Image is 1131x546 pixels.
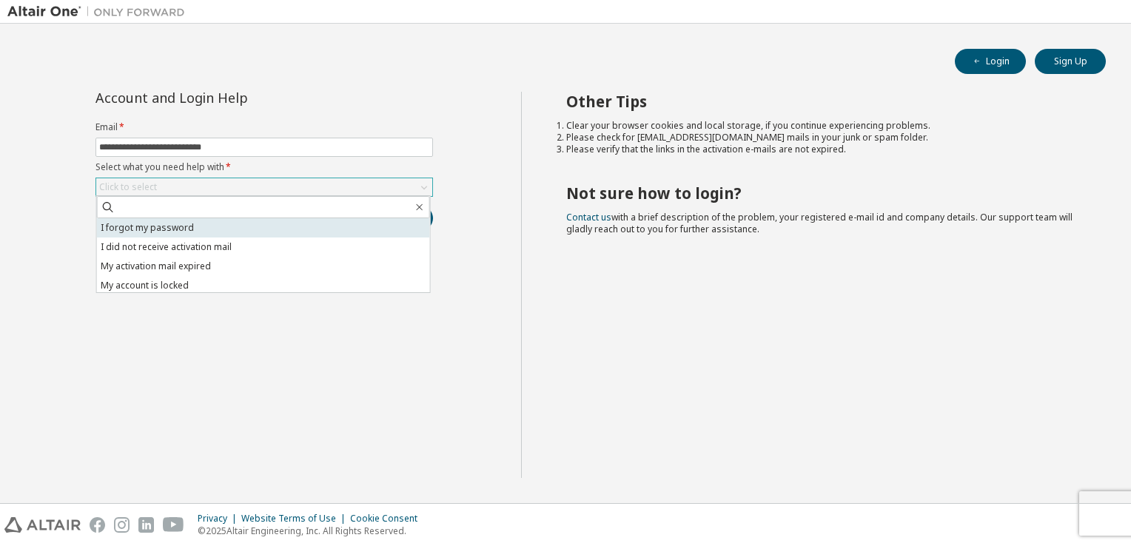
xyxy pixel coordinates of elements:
h2: Not sure how to login? [566,183,1080,203]
label: Email [95,121,433,133]
li: Please verify that the links in the activation e-mails are not expired. [566,144,1080,155]
li: I forgot my password [97,218,430,237]
li: Please check for [EMAIL_ADDRESS][DOMAIN_NAME] mails in your junk or spam folder. [566,132,1080,144]
button: Login [955,49,1026,74]
span: with a brief description of the problem, your registered e-mail id and company details. Our suppo... [566,211,1073,235]
img: youtube.svg [163,517,184,533]
p: © 2025 Altair Engineering, Inc. All Rights Reserved. [198,525,426,537]
a: Contact us [566,211,611,223]
li: Clear your browser cookies and local storage, if you continue experiencing problems. [566,120,1080,132]
button: Sign Up [1035,49,1106,74]
h2: Other Tips [566,92,1080,111]
div: Cookie Consent [350,513,426,525]
div: Website Terms of Use [241,513,350,525]
div: Click to select [96,178,432,196]
div: Account and Login Help [95,92,366,104]
img: instagram.svg [114,517,130,533]
div: Click to select [99,181,157,193]
img: Altair One [7,4,192,19]
img: facebook.svg [90,517,105,533]
label: Select what you need help with [95,161,433,173]
img: linkedin.svg [138,517,154,533]
img: altair_logo.svg [4,517,81,533]
div: Privacy [198,513,241,525]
